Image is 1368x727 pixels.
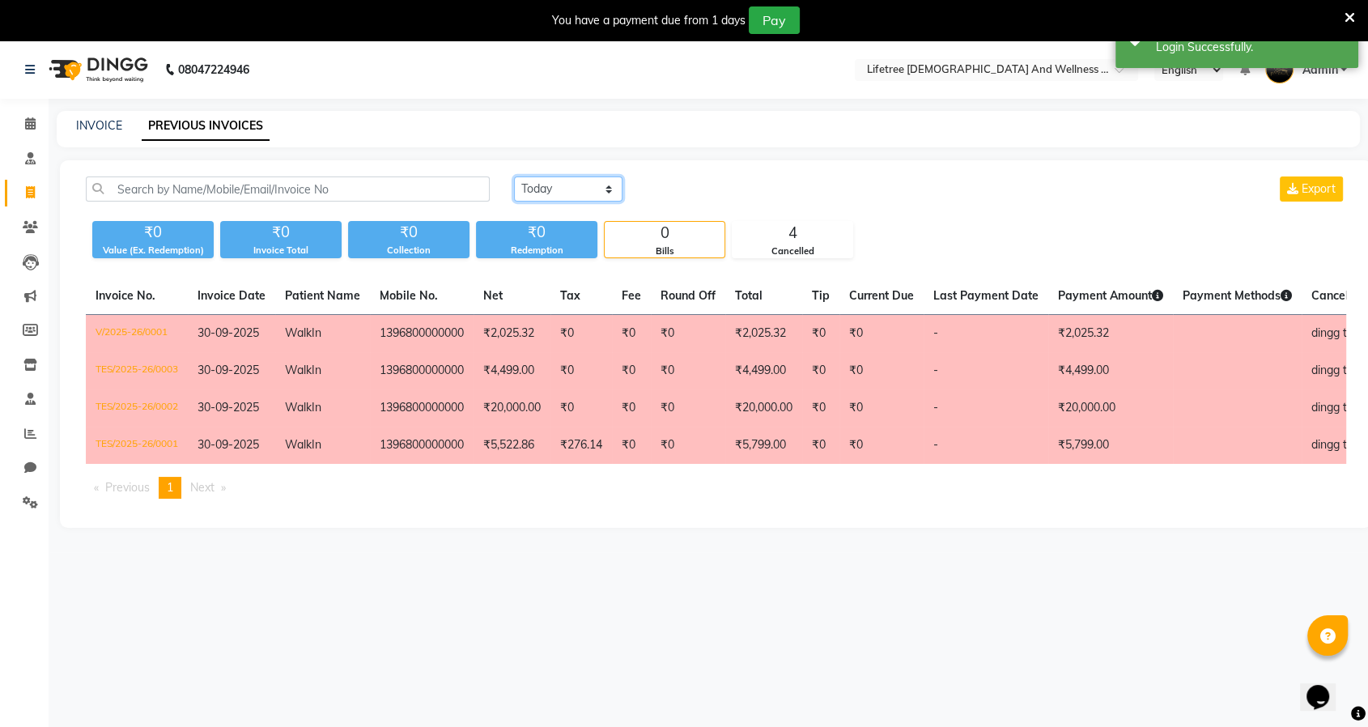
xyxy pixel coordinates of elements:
span: Total [735,288,763,303]
span: Invoice Date [198,288,266,303]
span: Previous [105,480,150,495]
span: Tip [812,288,830,303]
td: ₹0 [651,389,725,427]
td: V/2025-26/0001 [86,315,188,353]
td: ₹5,522.86 [474,427,550,464]
div: ₹0 [220,221,342,244]
td: ₹5,799.00 [1048,427,1173,464]
b: 08047224946 [178,47,249,92]
span: Export [1302,181,1336,196]
td: ₹0 [839,315,924,353]
div: Invoice Total [220,244,342,257]
span: 30-09-2025 [198,363,259,377]
div: Value (Ex. Redemption) [92,244,214,257]
span: Next [190,480,215,495]
a: INVOICE [76,118,122,133]
td: ₹2,025.32 [725,315,802,353]
td: ₹5,799.00 [725,427,802,464]
img: Admin [1265,55,1294,83]
td: ₹0 [839,389,924,427]
span: Walk [285,437,312,452]
span: Patient Name [285,288,360,303]
span: Walk [285,400,312,415]
td: 1396800000000 [370,389,474,427]
button: Export [1280,176,1343,202]
div: ₹0 [92,221,214,244]
span: dingg test [1311,363,1363,377]
span: Admin [1302,62,1337,79]
td: ₹0 [612,427,651,464]
span: In [312,363,321,377]
td: ₹0 [550,315,612,353]
td: TES/2025-26/0003 [86,352,188,389]
span: Mobile No. [380,288,438,303]
td: - [924,352,1048,389]
span: Walk [285,363,312,377]
td: ₹0 [802,389,839,427]
td: ₹0 [802,315,839,353]
span: 30-09-2025 [198,437,259,452]
td: ₹20,000.00 [1048,389,1173,427]
span: 30-09-2025 [198,400,259,415]
td: ₹4,499.00 [725,352,802,389]
nav: Pagination [86,477,1346,499]
img: logo [41,47,152,92]
td: ₹0 [612,389,651,427]
td: ₹276.14 [550,427,612,464]
span: dingg test [1311,325,1363,340]
td: ₹0 [550,352,612,389]
td: 1396800000000 [370,427,474,464]
a: PREVIOUS INVOICES [142,112,270,141]
div: ₹0 [348,221,469,244]
span: In [312,400,321,415]
div: You have a payment due from 1 days [552,12,746,29]
span: 30-09-2025 [198,325,259,340]
span: Current Due [849,288,914,303]
td: ₹0 [612,315,651,353]
td: 1396800000000 [370,352,474,389]
td: ₹0 [839,427,924,464]
div: Login Successfully. [1156,39,1346,56]
td: ₹4,499.00 [1048,352,1173,389]
td: ₹4,499.00 [474,352,550,389]
td: ₹0 [802,352,839,389]
td: - [924,427,1048,464]
span: Invoice No. [96,288,155,303]
td: 1396800000000 [370,315,474,353]
td: - [924,389,1048,427]
div: 0 [605,222,724,244]
span: Walk [285,325,312,340]
td: ₹0 [651,352,725,389]
button: Pay [749,6,800,34]
span: Tax [560,288,580,303]
span: Last Payment Date [933,288,1039,303]
span: In [312,325,321,340]
td: TES/2025-26/0001 [86,427,188,464]
td: ₹0 [612,352,651,389]
iframe: chat widget [1300,662,1352,711]
span: dingg test [1311,437,1363,452]
span: Net [483,288,503,303]
td: ₹20,000.00 [474,389,550,427]
div: 4 [733,222,852,244]
td: ₹0 [651,427,725,464]
div: Cancelled [733,244,852,258]
input: Search by Name/Mobile/Email/Invoice No [86,176,490,202]
span: Round Off [661,288,716,303]
td: ₹20,000.00 [725,389,802,427]
span: Fee [622,288,641,303]
div: Bills [605,244,724,258]
span: Payment Methods [1183,288,1292,303]
div: Redemption [476,244,597,257]
span: Payment Amount [1058,288,1163,303]
td: ₹0 [651,315,725,353]
span: In [312,437,321,452]
span: dingg test [1311,400,1363,415]
td: ₹2,025.32 [474,315,550,353]
td: ₹0 [802,427,839,464]
td: ₹0 [550,389,612,427]
td: ₹2,025.32 [1048,315,1173,353]
td: ₹0 [839,352,924,389]
td: TES/2025-26/0002 [86,389,188,427]
div: ₹0 [476,221,597,244]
